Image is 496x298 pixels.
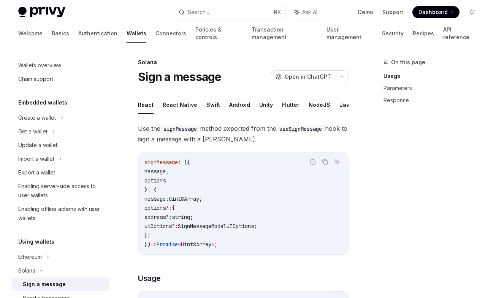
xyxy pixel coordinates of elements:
a: Wallets overview [12,59,109,72]
a: Authentication [78,24,117,43]
div: Enabling offline actions with user wallets [18,204,105,223]
button: React [138,96,154,114]
img: light logo [18,7,65,17]
a: API reference [443,24,478,43]
div: Update a wallet [18,141,57,150]
span: Uint8Array [169,195,199,202]
a: Transaction management [252,24,317,43]
span: => [151,241,157,248]
button: Toggle dark mode [466,6,478,18]
span: { [172,204,175,211]
button: Flutter [282,96,300,114]
a: User management [326,24,373,43]
span: SignMessageModalUIOptions [178,223,254,230]
a: Welcome [18,24,43,43]
div: Export a wallet [18,168,55,177]
span: Dashboard [418,8,448,16]
span: message [144,168,166,175]
span: ; [214,241,217,248]
span: , [166,168,169,175]
span: address? [144,214,169,220]
button: Copy the contents from the code block [320,157,330,167]
div: Import a wallet [18,154,54,163]
span: Ask AI [302,8,317,16]
a: Wallets [127,24,146,43]
div: Get a wallet [18,127,48,136]
a: Update a wallet [12,138,109,152]
button: NodeJS [309,96,330,114]
span: : ({ [178,159,190,166]
span: message: [144,195,169,202]
span: ?: [166,204,172,211]
span: : [169,214,172,220]
code: useSignMessage [276,125,325,133]
div: Solana [138,59,349,66]
a: Recipes [413,24,434,43]
a: Sign a message [12,277,109,291]
button: Swift [206,96,220,114]
span: }: { [144,186,157,193]
button: Ask AI [289,5,323,19]
a: Export a wallet [12,166,109,179]
h5: Embedded wallets [18,98,67,107]
span: Use the method exported from the hook to sign a message with a [PERSON_NAME]. [138,123,349,144]
span: options [144,177,166,184]
a: Parameters [383,82,484,94]
button: Java [339,96,353,114]
a: Dashboard [412,6,460,18]
span: string [172,214,190,220]
a: Policies & controls [195,24,242,43]
code: signMessage [160,125,200,133]
a: Response [383,94,484,106]
div: Solana [18,266,35,275]
span: ; [254,223,257,230]
span: signMessage [144,159,178,166]
span: < [178,241,181,248]
span: options [144,204,166,211]
span: Open in ChatGPT [285,73,331,81]
span: uiOptions [144,223,172,230]
span: Uint8Array [181,241,211,248]
h5: Using wallets [18,237,54,246]
div: Create a wallet [18,113,56,122]
a: Basics [52,24,69,43]
button: Ask AI [332,157,342,167]
a: Security [382,24,404,43]
button: Report incorrect code [308,157,318,167]
div: Sign a message [23,280,66,289]
a: Support [382,8,403,16]
button: Search...⌘K [173,5,285,19]
span: }; [144,232,151,239]
button: Unity [259,96,273,114]
a: Enabling server-side access to user wallets [12,179,109,202]
div: Enabling server-side access to user wallets [18,182,105,200]
a: Connectors [155,24,186,43]
span: ⌘ K [273,9,281,15]
h1: Sign a message [138,70,222,84]
span: ; [190,214,193,220]
span: ; [199,195,202,202]
a: Chain support [12,72,109,86]
a: Enabling offline actions with user wallets [12,202,109,225]
span: ?: [172,223,178,230]
button: Android [229,96,250,114]
div: Chain support [18,74,53,84]
div: Wallets overview [18,61,61,70]
span: On this page [391,58,425,67]
a: Usage [383,70,484,82]
span: }) [144,241,151,248]
button: React Native [163,96,197,114]
span: Promise [157,241,178,248]
span: > [211,241,214,248]
span: Usage [138,273,161,284]
button: Open in ChatGPT [271,70,336,83]
div: Ethereum [18,252,42,262]
a: Demo [358,8,373,16]
div: Search... [188,8,209,17]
